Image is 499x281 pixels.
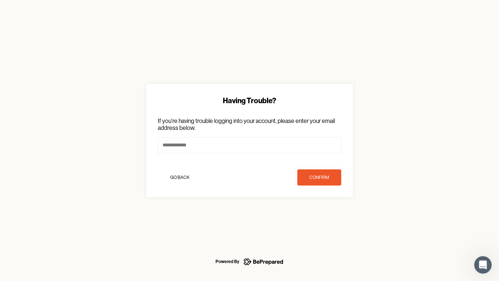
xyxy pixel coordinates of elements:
button: Go Back [158,169,202,186]
div: Having Trouble? [158,95,341,106]
div: confirm [309,174,329,181]
button: confirm [297,169,341,186]
iframe: Intercom live chat [474,256,492,274]
div: Go Back [170,174,190,181]
p: If you're having trouble logging into your account, please enter your email address below. [158,117,341,131]
div: Powered By [216,257,239,266]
